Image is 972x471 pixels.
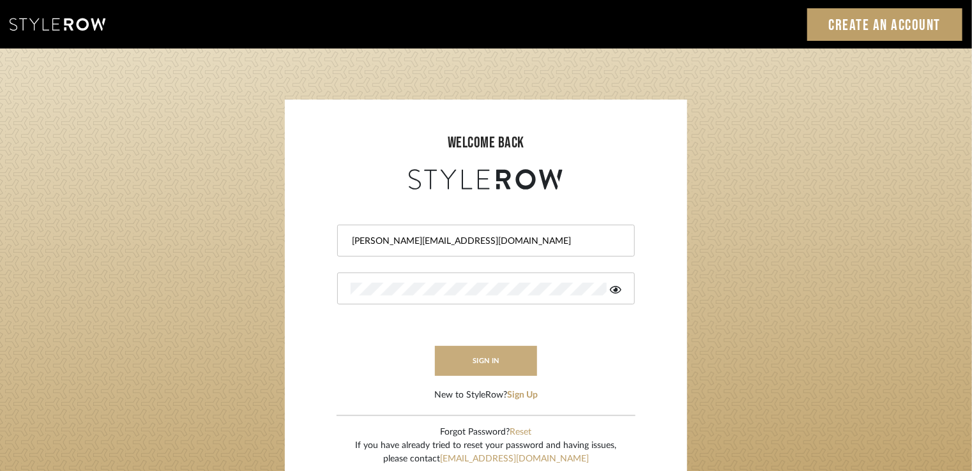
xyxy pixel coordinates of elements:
[807,8,963,41] a: Create an Account
[356,439,617,466] div: If you have already tried to reset your password and having issues, please contact
[510,426,532,439] button: Reset
[440,454,589,463] a: [EMAIL_ADDRESS][DOMAIN_NAME]
[298,131,674,154] div: welcome back
[434,389,538,402] div: New to StyleRow?
[356,426,617,439] div: Forgot Password?
[507,389,538,402] button: Sign Up
[435,346,537,376] button: sign in
[351,235,618,248] input: Email Address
